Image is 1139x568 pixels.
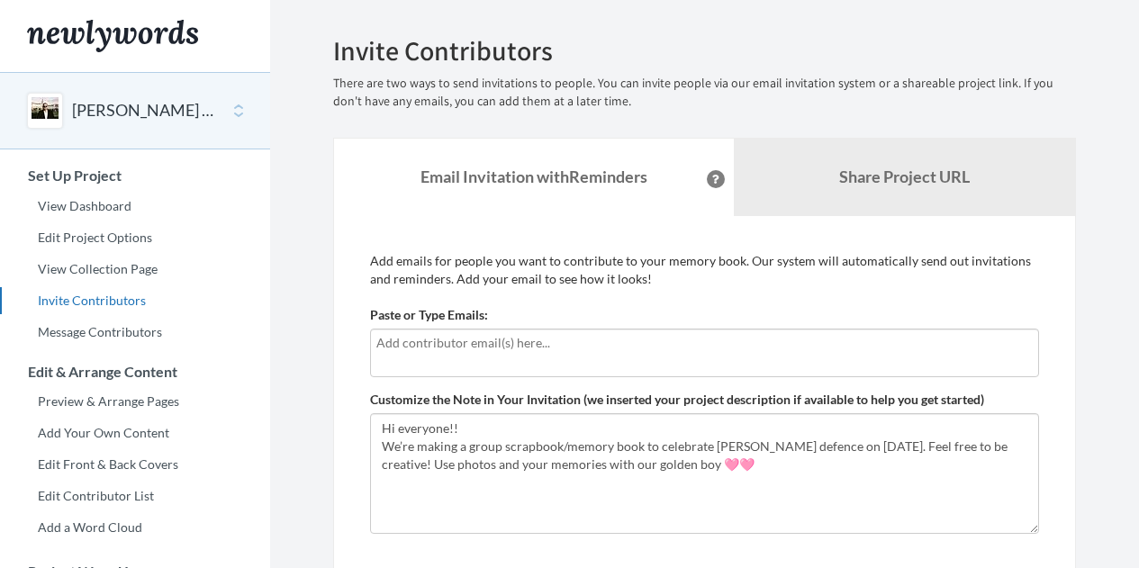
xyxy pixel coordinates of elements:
b: Share Project URL [839,167,970,186]
label: Paste or Type Emails: [370,306,488,324]
button: [PERSON_NAME] PhD graduation!! [72,99,218,122]
label: Customize the Note in Your Invitation (we inserted your project description if available to help ... [370,391,984,409]
h3: Set Up Project [1,167,270,184]
textarea: Hi everyone!! We’re making a group scrapbook/memory book to celebrate [PERSON_NAME] defence on [D... [370,413,1039,534]
h2: Invite Contributors [333,36,1076,66]
strong: Email Invitation with Reminders [420,167,647,186]
h3: Edit & Arrange Content [1,364,270,380]
p: Add emails for people you want to contribute to your memory book. Our system will automatically s... [370,252,1039,288]
img: Newlywords logo [27,20,198,52]
input: Add contributor email(s) here... [376,333,1033,353]
p: There are two ways to send invitations to people. You can invite people via our email invitation ... [333,75,1076,111]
